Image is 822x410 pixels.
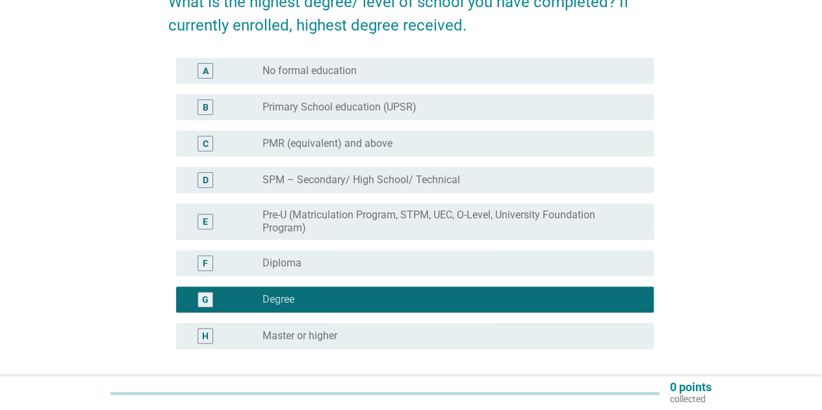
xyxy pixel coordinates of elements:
div: E [203,215,208,229]
label: Diploma [263,257,302,270]
label: Primary School education (UPSR) [263,101,417,114]
label: Master or higher [263,329,337,342]
div: A [203,64,209,78]
div: D [203,173,209,187]
p: collected [670,393,712,405]
div: C [203,137,209,151]
label: PMR (equivalent) and above [263,137,392,150]
label: Pre-U (Matriculation Program, STPM, UEC, O-Level, University Foundation Program) [263,209,633,235]
label: Degree [263,293,294,306]
p: 0 points [670,381,712,393]
label: SPM – Secondary/ High School/ Technical [263,173,460,186]
div: B [203,101,209,114]
div: F [203,257,208,270]
div: G [202,293,209,307]
div: H [202,329,209,343]
label: No formal education [263,64,357,77]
